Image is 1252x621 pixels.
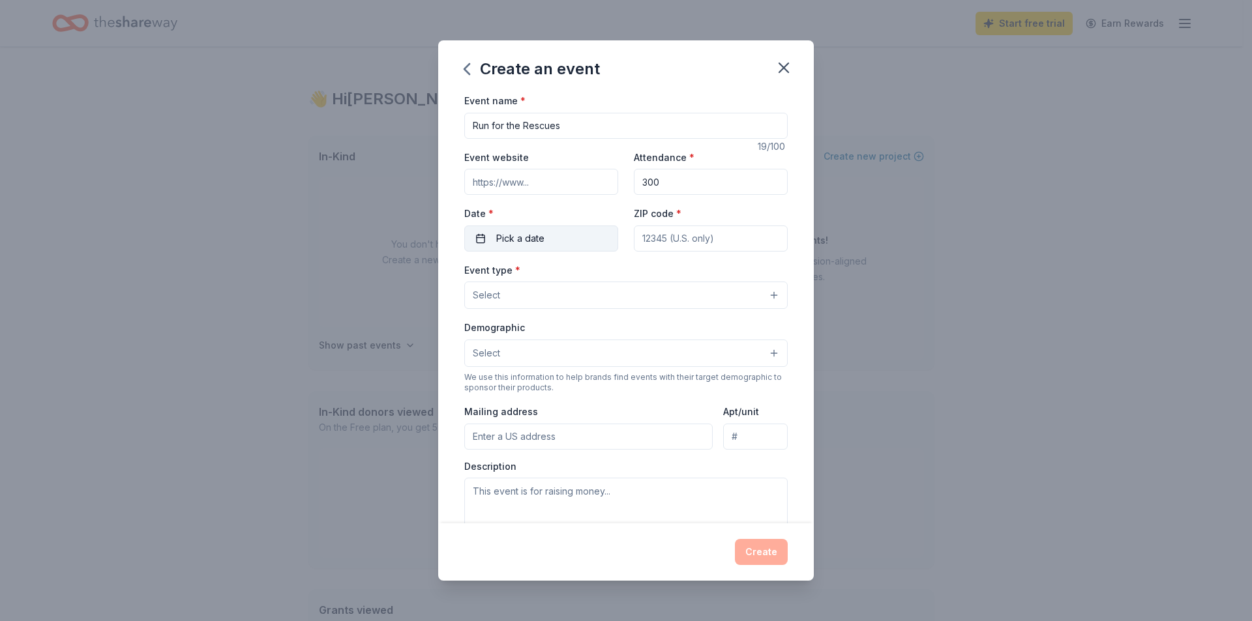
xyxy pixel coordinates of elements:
[723,405,759,418] label: Apt/unit
[464,59,600,79] div: Create an event
[464,264,520,277] label: Event type
[464,113,788,139] input: Spring Fundraiser
[464,207,618,220] label: Date
[473,287,500,303] span: Select
[464,151,529,164] label: Event website
[464,225,618,252] button: Pick a date
[464,424,713,450] input: Enter a US address
[464,169,618,195] input: https://www...
[634,225,788,252] input: 12345 (U.S. only)
[464,339,788,367] button: Select
[464,94,526,108] label: Event name
[723,424,788,450] input: #
[464,282,788,309] button: Select
[634,169,788,195] input: 20
[464,321,525,334] label: Demographic
[634,207,681,220] label: ZIP code
[464,372,788,393] div: We use this information to help brands find events with their target demographic to sponsor their...
[634,151,694,164] label: Attendance
[758,139,788,154] div: 19 /100
[473,345,500,361] span: Select
[496,231,544,246] span: Pick a date
[464,405,538,418] label: Mailing address
[464,460,516,473] label: Description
